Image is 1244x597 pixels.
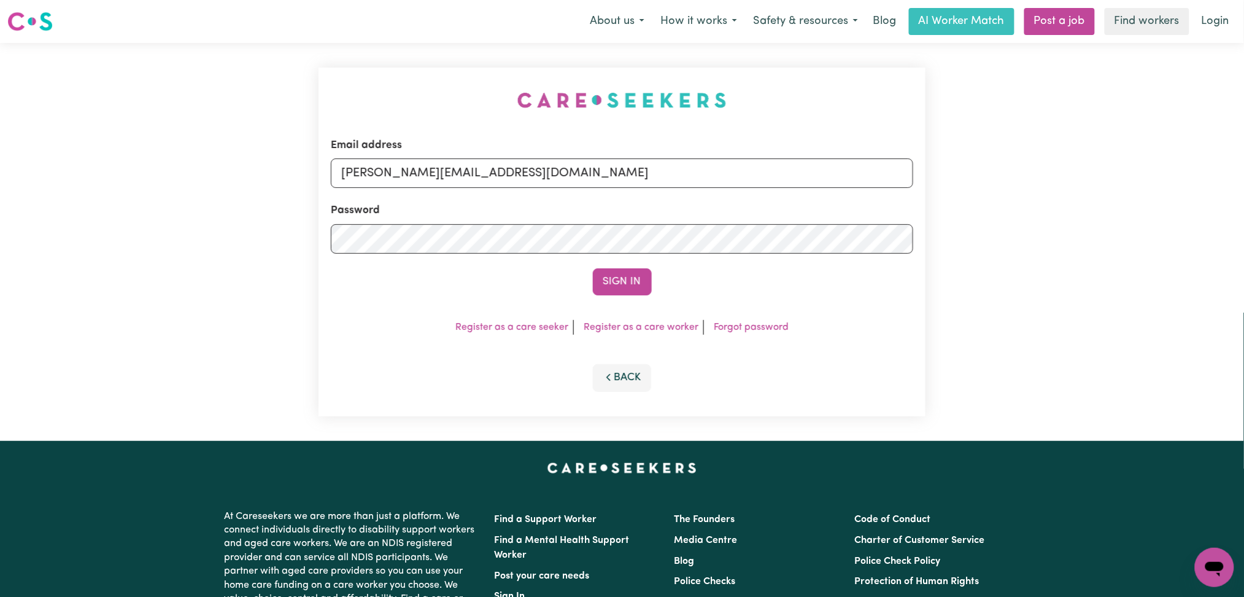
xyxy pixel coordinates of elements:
[495,515,597,525] a: Find a Support Worker
[854,536,984,545] a: Charter of Customer Service
[584,322,698,332] a: Register as a care worker
[593,268,652,295] button: Sign In
[582,9,652,34] button: About us
[745,9,866,34] button: Safety & resources
[674,515,735,525] a: The Founders
[331,203,380,219] label: Password
[331,138,402,154] label: Email address
[495,571,590,581] a: Post your care needs
[674,536,738,545] a: Media Centre
[909,8,1014,35] a: AI Worker Match
[714,322,789,332] a: Forgot password
[7,10,53,33] img: Careseekers logo
[1195,548,1234,587] iframe: Button to launch messaging window
[652,9,745,34] button: How it works
[854,515,930,525] a: Code of Conduct
[1024,8,1095,35] a: Post a job
[495,536,630,560] a: Find a Mental Health Support Worker
[866,8,904,35] a: Blog
[854,577,979,587] a: Protection of Human Rights
[854,556,940,566] a: Police Check Policy
[674,556,695,566] a: Blog
[455,322,568,332] a: Register as a care seeker
[547,463,697,473] a: Careseekers home page
[1194,8,1237,35] a: Login
[674,577,736,587] a: Police Checks
[1105,8,1189,35] a: Find workers
[593,364,652,391] button: Back
[331,158,914,188] input: Email address
[7,7,53,36] a: Careseekers logo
